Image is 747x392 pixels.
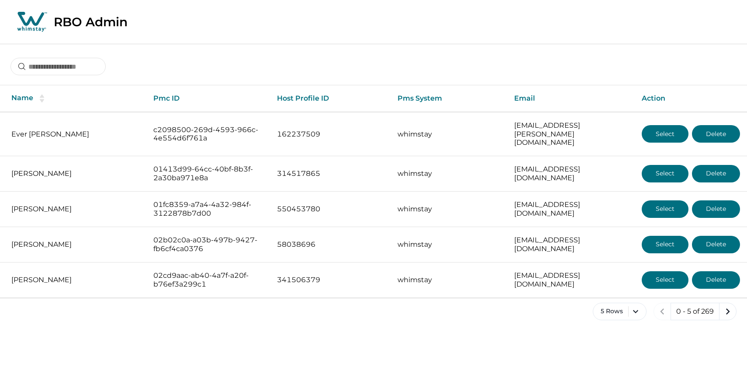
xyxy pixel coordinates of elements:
[719,303,737,320] button: next page
[654,303,671,320] button: previous page
[514,165,628,182] p: [EMAIL_ADDRESS][DOMAIN_NAME]
[277,276,384,284] p: 341506379
[692,236,740,253] button: Delete
[514,236,628,253] p: [EMAIL_ADDRESS][DOMAIN_NAME]
[692,165,740,182] button: Delete
[642,200,688,218] button: Select
[11,205,139,213] p: [PERSON_NAME]
[153,165,263,182] p: 01413d99-64cc-40bf-8b3f-2a30ba971e8a
[642,271,688,289] button: Select
[277,169,384,178] p: 314517865
[692,200,740,218] button: Delete
[671,303,719,320] button: 0 - 5 of 269
[514,200,628,217] p: [EMAIL_ADDRESS][DOMAIN_NAME]
[642,236,688,253] button: Select
[391,85,507,112] th: Pms System
[514,271,628,288] p: [EMAIL_ADDRESS][DOMAIN_NAME]
[153,271,263,288] p: 02cd9aac-ab40-4a7f-a20f-b76ef3a299c1
[692,271,740,289] button: Delete
[635,85,747,112] th: Action
[398,169,500,178] p: whimstay
[514,121,628,147] p: [EMAIL_ADDRESS][PERSON_NAME][DOMAIN_NAME]
[11,276,139,284] p: [PERSON_NAME]
[277,205,384,213] p: 550453780
[33,94,51,103] button: sorting
[11,169,139,178] p: [PERSON_NAME]
[153,126,263,143] p: c2098500-269d-4593-966c-4e554d6f761a
[270,85,391,112] th: Host Profile ID
[692,125,740,143] button: Delete
[146,85,270,112] th: Pmc ID
[507,85,635,112] th: Email
[676,307,714,316] p: 0 - 5 of 269
[642,165,688,182] button: Select
[593,303,647,320] button: 5 Rows
[398,276,500,284] p: whimstay
[153,200,263,217] p: 01fc8359-a7a4-4a32-984f-3122878b7d00
[277,240,384,249] p: 58038696
[398,130,500,139] p: whimstay
[642,125,688,143] button: Select
[54,14,128,29] p: RBO Admin
[277,130,384,139] p: 162237509
[11,130,139,139] p: Ever [PERSON_NAME]
[153,236,263,253] p: 02b02c0a-a03b-497b-9427-fb6cf4ca0376
[11,240,139,249] p: [PERSON_NAME]
[398,240,500,249] p: whimstay
[398,205,500,213] p: whimstay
